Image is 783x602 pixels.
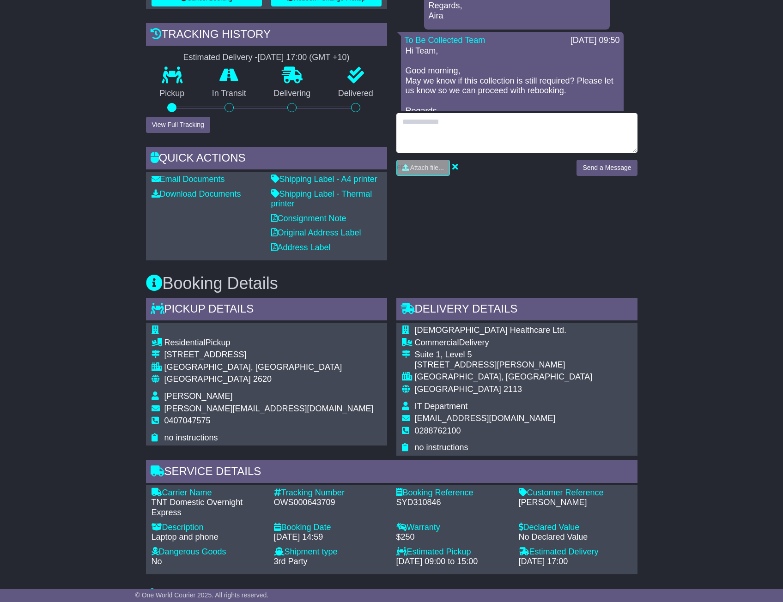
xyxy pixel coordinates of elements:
[164,404,374,413] span: [PERSON_NAME][EMAIL_ADDRESS][DOMAIN_NAME]
[198,89,260,99] p: In Transit
[519,488,632,498] div: Customer Reference
[164,362,374,373] div: [GEOGRAPHIC_DATA], [GEOGRAPHIC_DATA]
[271,228,361,237] a: Original Address Label
[146,147,387,172] div: Quick Actions
[135,591,269,599] span: © One World Courier 2025. All rights reserved.
[519,523,632,533] div: Declared Value
[152,532,265,542] div: Laptop and phone
[274,523,387,533] div: Booking Date
[253,374,272,384] span: 2620
[271,175,377,184] a: Shipping Label - A4 printer
[415,402,468,411] span: IT Department
[271,189,372,209] a: Shipping Label - Thermal printer
[164,350,374,360] div: [STREET_ADDRESS]
[396,557,510,567] div: [DATE] 09:00 to 15:00
[146,298,387,323] div: Pickup Details
[415,426,461,435] span: 0288762100
[260,89,325,99] p: Delivering
[146,23,387,48] div: Tracking history
[271,243,331,252] a: Address Label
[415,338,459,347] span: Commercial
[146,117,210,133] button: View Full Tracking
[164,433,218,442] span: no instructions
[274,498,387,508] div: OWS000643709
[164,374,251,384] span: [GEOGRAPHIC_DATA]
[415,372,593,382] div: [GEOGRAPHIC_DATA], [GEOGRAPHIC_DATA]
[396,532,510,542] div: $250
[274,488,387,498] div: Tracking Number
[152,498,265,518] div: TNT Domestic Overnight Express
[152,488,265,498] div: Carrier Name
[152,189,241,199] a: Download Documents
[396,523,510,533] div: Warranty
[271,214,346,223] a: Consignment Note
[519,547,632,557] div: Estimated Delivery
[396,488,510,498] div: Booking Reference
[146,274,637,293] h3: Booking Details
[258,53,350,63] div: [DATE] 17:00 (GMT +10)
[164,338,206,347] span: Residential
[146,53,387,63] div: Estimated Delivery -
[504,385,522,394] span: 2113
[415,414,556,423] span: [EMAIL_ADDRESS][DOMAIN_NAME]
[164,338,374,348] div: Pickup
[415,338,593,348] div: Delivery
[152,523,265,533] div: Description
[274,547,387,557] div: Shipment type
[405,36,486,45] a: To Be Collected Team
[415,360,593,370] div: [STREET_ADDRESS][PERSON_NAME]
[274,532,387,542] div: [DATE] 14:59
[415,325,566,335] span: [DEMOGRAPHIC_DATA] Healthcare Ltd.
[152,557,162,566] span: No
[519,498,632,508] div: [PERSON_NAME]
[396,298,637,323] div: Delivery Details
[396,498,510,508] div: SYD310846
[519,557,632,567] div: [DATE] 17:00
[415,385,501,394] span: [GEOGRAPHIC_DATA]
[396,547,510,557] div: Estimated Pickup
[415,350,593,360] div: Suite 1, Level 5
[152,547,265,557] div: Dangerous Goods
[146,460,637,485] div: Service Details
[406,46,619,126] p: Hi Team, Good morning, May we know if this collection is still required? Please let us know so we...
[519,532,632,542] div: No Declared Value
[164,416,211,425] span: 0407047575
[571,36,620,46] div: [DATE] 09:50
[324,89,387,99] p: Delivered
[146,89,199,99] p: Pickup
[164,391,233,401] span: [PERSON_NAME]
[274,557,308,566] span: 3rd Party
[577,160,637,176] button: Send a Message
[152,175,225,184] a: Email Documents
[415,443,468,452] span: no instructions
